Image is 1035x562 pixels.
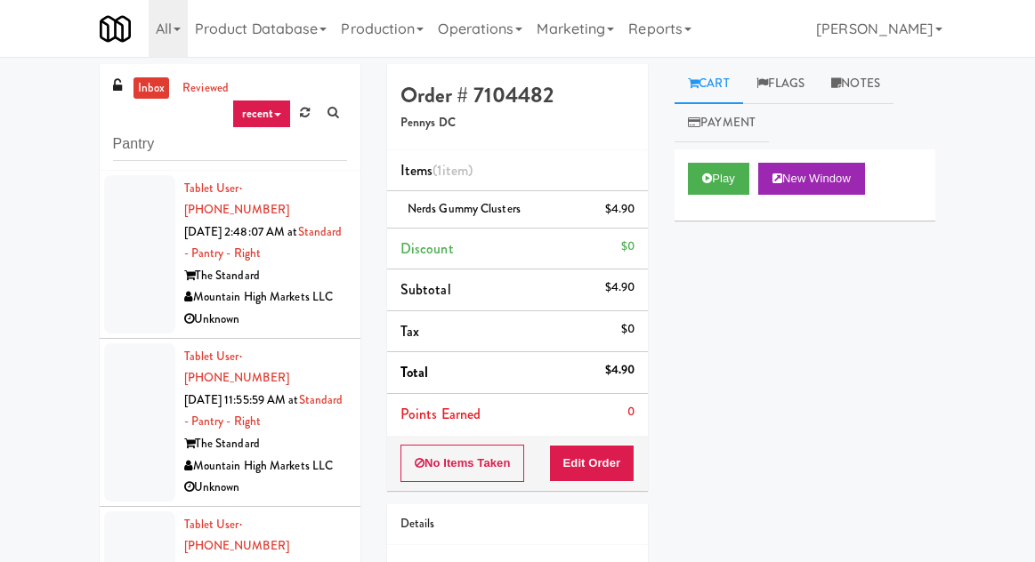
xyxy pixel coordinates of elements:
span: Points Earned [400,404,481,424]
span: Discount [400,238,454,259]
button: New Window [758,163,865,195]
span: Items [400,160,473,181]
div: Mountain High Markets LLC [184,286,347,309]
div: Unknown [184,309,347,331]
span: [DATE] 2:48:07 AM at [184,223,298,240]
div: 0 [627,401,635,423]
div: The Standard [184,433,347,455]
a: Tablet User· [PHONE_NUMBER] [184,516,289,555]
a: Cart [675,64,743,104]
span: (1 ) [433,160,473,181]
div: $4.90 [605,198,635,221]
button: Edit Order [549,445,635,482]
a: inbox [133,77,170,100]
a: recent [232,100,291,128]
button: No Items Taken [400,445,525,482]
div: Mountain High Markets LLC [184,455,347,478]
li: Tablet User· [PHONE_NUMBER][DATE] 2:48:07 AM atStandard - Pantry - RightThe StandardMountain High... [100,171,360,339]
button: Play [688,163,749,195]
div: $4.90 [605,277,635,299]
div: $0 [621,318,635,341]
span: [DATE] 11:55:59 AM at [184,391,299,408]
li: Tablet User· [PHONE_NUMBER][DATE] 11:55:59 AM atStandard - Pantry - RightThe StandardMountain Hig... [100,339,360,507]
a: Payment [675,103,769,143]
span: Subtotal [400,279,451,300]
a: Flags [743,64,819,104]
ng-pluralize: item [442,160,468,181]
div: Unknown [184,477,347,499]
div: The Standard [184,265,347,287]
input: Search vision orders [113,128,347,161]
span: Nerds Gummy Clusters [408,200,521,217]
span: Tax [400,321,419,341]
a: Tablet User· [PHONE_NUMBER] [184,180,289,219]
h5: Pennys DC [400,116,635,130]
span: Total [400,362,429,382]
div: Details [400,513,635,535]
a: Tablet User· [PHONE_NUMBER] [184,348,289,387]
a: reviewed [178,77,233,100]
div: $4.90 [605,359,635,381]
h4: Order # 7104482 [400,84,635,107]
img: Micromart [100,13,131,44]
a: Notes [818,64,893,104]
div: $0 [621,236,635,258]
